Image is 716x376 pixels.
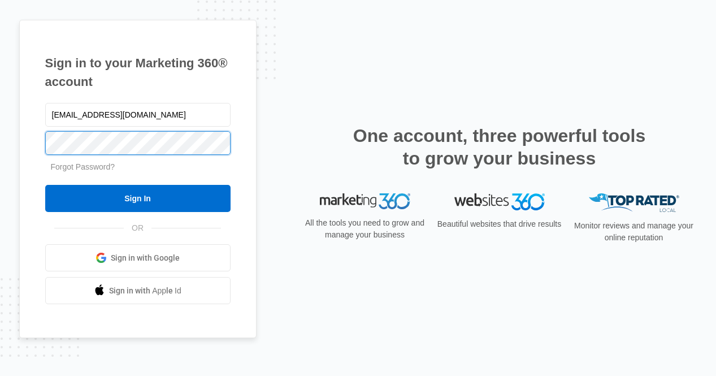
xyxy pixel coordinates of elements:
[109,285,181,297] span: Sign in with Apple Id
[45,277,231,304] a: Sign in with Apple Id
[45,54,231,91] h1: Sign in to your Marketing 360® account
[124,222,151,234] span: OR
[302,217,428,241] p: All the tools you need to grow and manage your business
[350,124,649,170] h2: One account, three powerful tools to grow your business
[45,103,231,127] input: Email
[436,218,563,230] p: Beautiful websites that drive results
[571,220,697,244] p: Monitor reviews and manage your online reputation
[320,193,410,209] img: Marketing 360
[51,162,115,171] a: Forgot Password?
[45,244,231,271] a: Sign in with Google
[589,193,679,212] img: Top Rated Local
[45,185,231,212] input: Sign In
[111,252,180,264] span: Sign in with Google
[454,193,545,210] img: Websites 360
